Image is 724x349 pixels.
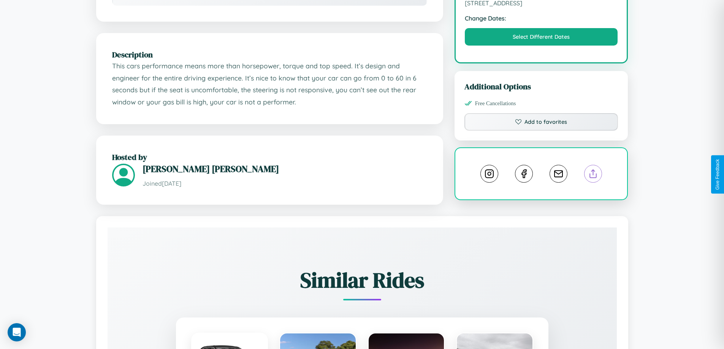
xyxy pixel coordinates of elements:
div: Open Intercom Messenger [8,323,26,341]
button: Select Different Dates [465,28,618,46]
span: Free Cancellations [475,100,516,107]
h3: Additional Options [464,81,618,92]
h2: Description [112,49,427,60]
p: This cars performance means more than horsepower, torque and top speed. It’s design and engineer ... [112,60,427,108]
strong: Change Dates: [465,14,618,22]
p: Joined [DATE] [143,178,427,189]
h2: Similar Rides [134,265,590,295]
div: Give Feedback [715,159,720,190]
h2: Hosted by [112,152,427,163]
button: Add to favorites [464,113,618,131]
h3: [PERSON_NAME] [PERSON_NAME] [143,163,427,175]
